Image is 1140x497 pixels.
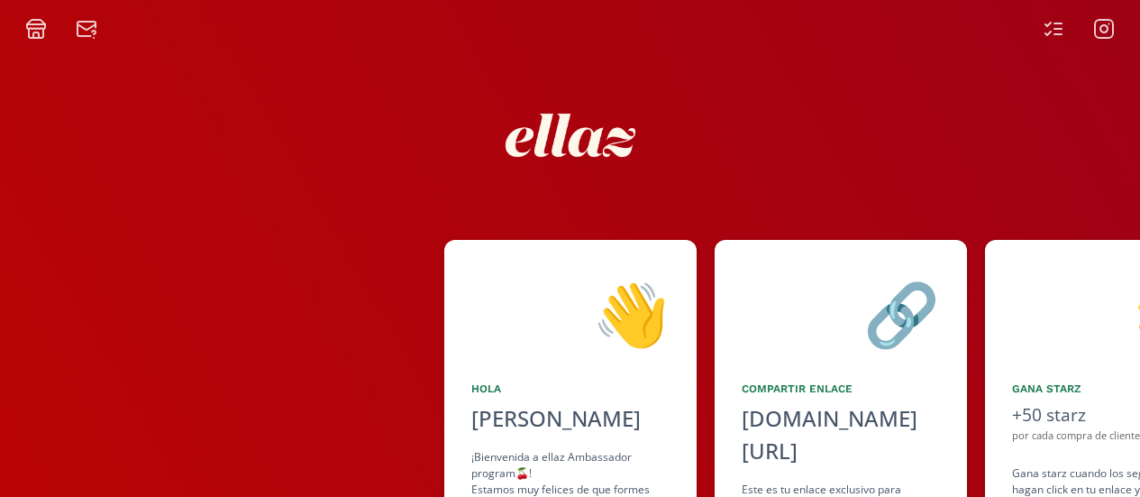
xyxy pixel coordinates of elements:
[471,381,670,397] div: Hola
[471,267,670,359] div: 👋
[489,54,652,216] img: nKmKAABZpYV7
[742,267,940,359] div: 🔗
[742,381,940,397] div: Compartir Enlace
[742,402,940,467] div: [DOMAIN_NAME][URL]
[471,402,670,435] div: [PERSON_NAME]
